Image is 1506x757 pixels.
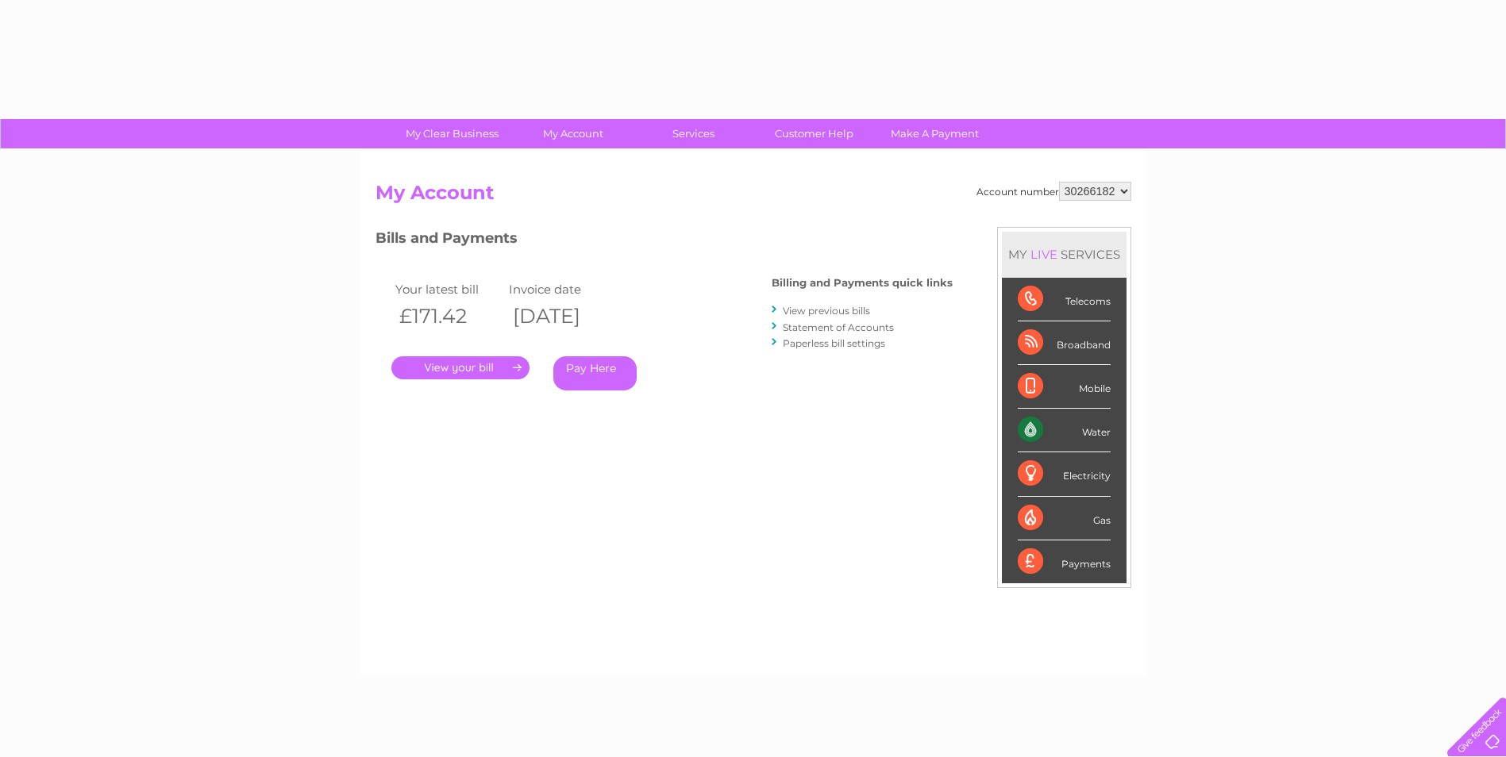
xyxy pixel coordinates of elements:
[1018,278,1111,321] div: Telecoms
[1018,540,1111,583] div: Payments
[1018,409,1111,452] div: Water
[1018,365,1111,409] div: Mobile
[505,279,619,300] td: Invoice date
[772,277,953,289] h4: Billing and Payments quick links
[749,119,880,148] a: Customer Help
[391,356,530,379] a: .
[376,227,953,255] h3: Bills and Payments
[869,119,1000,148] a: Make A Payment
[507,119,638,148] a: My Account
[387,119,518,148] a: My Clear Business
[783,337,885,349] a: Paperless bill settings
[1027,247,1061,262] div: LIVE
[1018,497,1111,540] div: Gas
[505,300,619,332] th: [DATE]
[783,321,894,333] a: Statement of Accounts
[553,356,637,390] a: Pay Here
[391,300,506,332] th: £171.42
[1018,452,1111,496] div: Electricity
[1002,232,1127,277] div: MY SERVICES
[628,119,759,148] a: Services
[1018,321,1111,365] div: Broadband
[391,279,506,300] td: Your latest bill
[783,305,870,317] a: View previous bills
[376,182,1131,212] h2: My Account
[976,182,1131,201] div: Account number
